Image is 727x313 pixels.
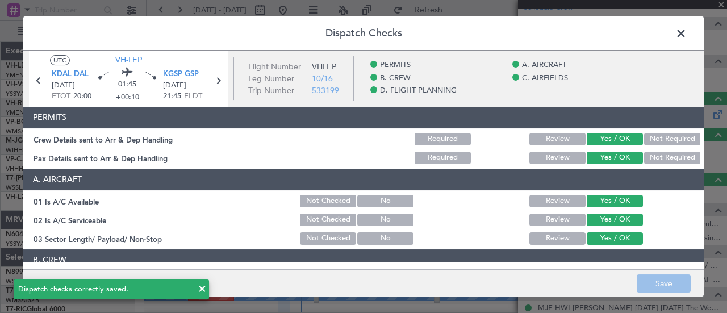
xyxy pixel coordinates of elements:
[529,232,586,245] button: Review
[522,73,568,84] span: C. AIRFIELDS
[644,133,700,145] button: Not Required
[529,214,586,226] button: Review
[18,284,192,295] div: Dispatch checks correctly saved.
[587,214,643,226] button: Yes / OK
[587,152,643,164] button: Yes / OK
[587,195,643,207] button: Yes / OK
[23,16,704,51] header: Dispatch Checks
[529,195,586,207] button: Review
[587,133,643,145] button: Yes / OK
[529,133,586,145] button: Review
[644,152,700,164] button: Not Required
[529,152,586,164] button: Review
[522,60,566,71] span: A. AIRCRAFT
[587,232,643,245] button: Yes / OK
